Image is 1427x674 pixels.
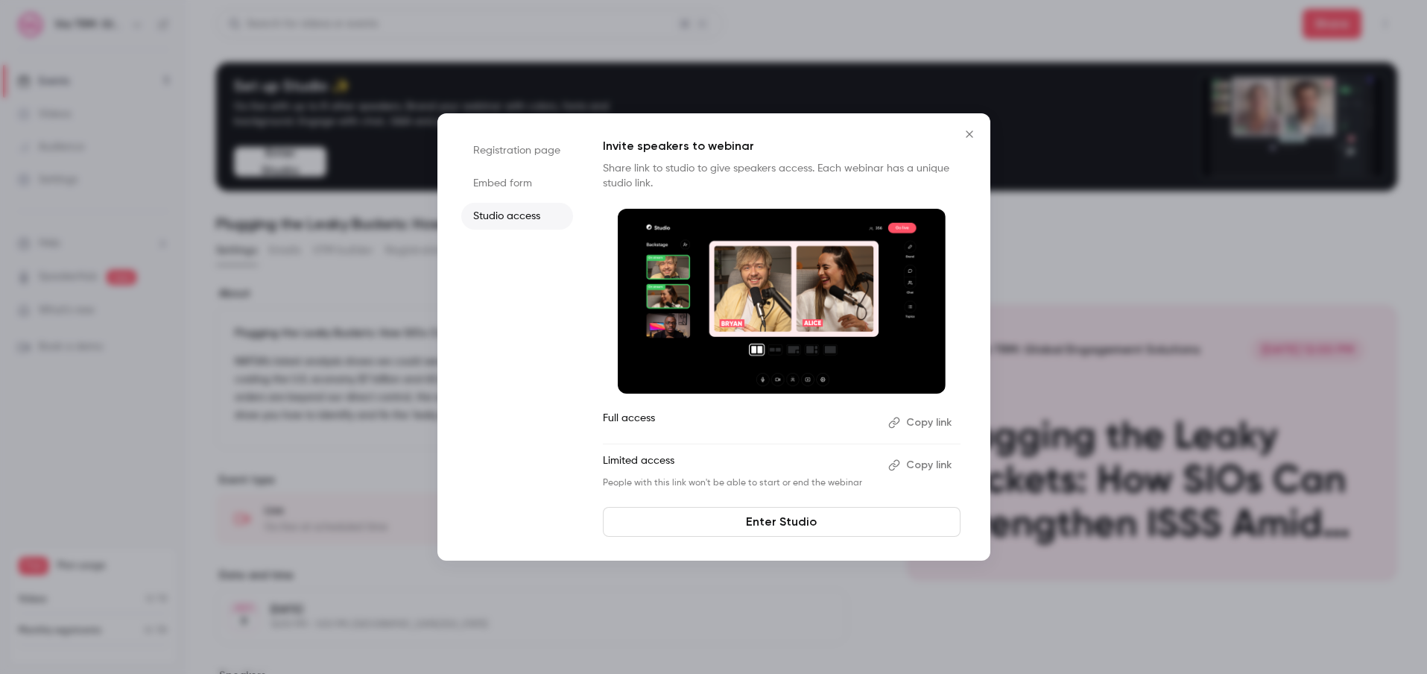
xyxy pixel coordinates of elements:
[603,477,876,489] p: People with this link won't be able to start or end the webinar
[461,203,573,230] li: Studio access
[603,453,876,477] p: Limited access
[461,170,573,197] li: Embed form
[461,137,573,164] li: Registration page
[603,507,961,537] a: Enter Studio
[603,137,961,155] p: Invite speakers to webinar
[603,161,961,191] p: Share link to studio to give speakers access. Each webinar has a unique studio link.
[618,209,946,394] img: Invite speakers to webinar
[955,119,984,149] button: Close
[882,453,961,477] button: Copy link
[603,411,876,435] p: Full access
[882,411,961,435] button: Copy link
